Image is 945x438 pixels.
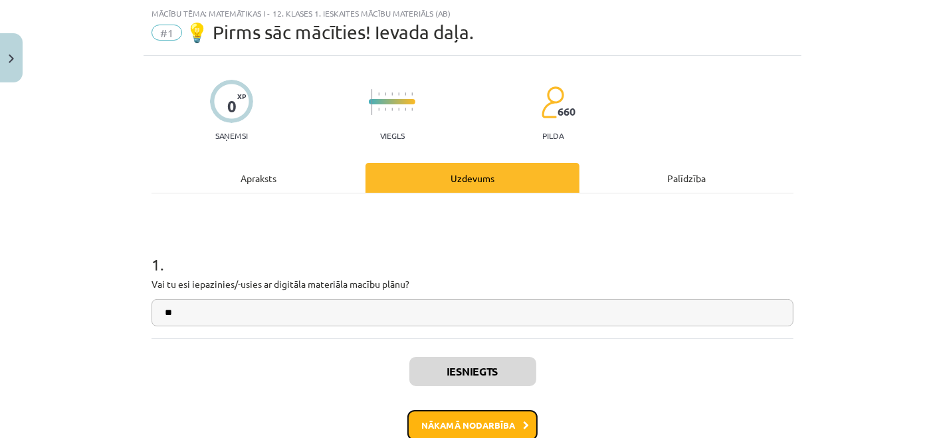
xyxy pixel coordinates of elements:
[579,163,793,193] div: Palīdzība
[558,106,576,118] span: 660
[385,108,386,111] img: icon-short-line-57e1e144782c952c97e751825c79c345078a6d821885a25fce030b3d8c18986b.svg
[237,92,246,100] span: XP
[398,92,399,96] img: icon-short-line-57e1e144782c952c97e751825c79c345078a6d821885a25fce030b3d8c18986b.svg
[398,108,399,111] img: icon-short-line-57e1e144782c952c97e751825c79c345078a6d821885a25fce030b3d8c18986b.svg
[391,92,393,96] img: icon-short-line-57e1e144782c952c97e751825c79c345078a6d821885a25fce030b3d8c18986b.svg
[366,163,579,193] div: Uzdevums
[210,131,253,140] p: Saņemsi
[152,25,182,41] span: #1
[411,108,413,111] img: icon-short-line-57e1e144782c952c97e751825c79c345078a6d821885a25fce030b3d8c18986b.svg
[411,92,413,96] img: icon-short-line-57e1e144782c952c97e751825c79c345078a6d821885a25fce030b3d8c18986b.svg
[227,97,237,116] div: 0
[405,92,406,96] img: icon-short-line-57e1e144782c952c97e751825c79c345078a6d821885a25fce030b3d8c18986b.svg
[378,92,379,96] img: icon-short-line-57e1e144782c952c97e751825c79c345078a6d821885a25fce030b3d8c18986b.svg
[152,9,793,18] div: Mācību tēma: Matemātikas i - 12. klases 1. ieskaites mācību materiāls (ab)
[371,89,373,115] img: icon-long-line-d9ea69661e0d244f92f715978eff75569469978d946b2353a9bb055b3ed8787d.svg
[541,86,564,119] img: students-c634bb4e5e11cddfef0936a35e636f08e4e9abd3cc4e673bd6f9a4125e45ecb1.svg
[378,108,379,111] img: icon-short-line-57e1e144782c952c97e751825c79c345078a6d821885a25fce030b3d8c18986b.svg
[380,131,405,140] p: Viegls
[152,163,366,193] div: Apraksts
[542,131,564,140] p: pilda
[152,232,793,273] h1: 1 .
[385,92,386,96] img: icon-short-line-57e1e144782c952c97e751825c79c345078a6d821885a25fce030b3d8c18986b.svg
[185,21,474,43] span: 💡 Pirms sāc mācīties! Ievada daļa.
[391,108,393,111] img: icon-short-line-57e1e144782c952c97e751825c79c345078a6d821885a25fce030b3d8c18986b.svg
[405,108,406,111] img: icon-short-line-57e1e144782c952c97e751825c79c345078a6d821885a25fce030b3d8c18986b.svg
[9,55,14,63] img: icon-close-lesson-0947bae3869378f0d4975bcd49f059093ad1ed9edebbc8119c70593378902aed.svg
[409,357,536,386] button: Iesniegts
[152,277,793,291] p: Vai tu esi iepazinies/-usies ar digitāla materiāla macību plānu?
